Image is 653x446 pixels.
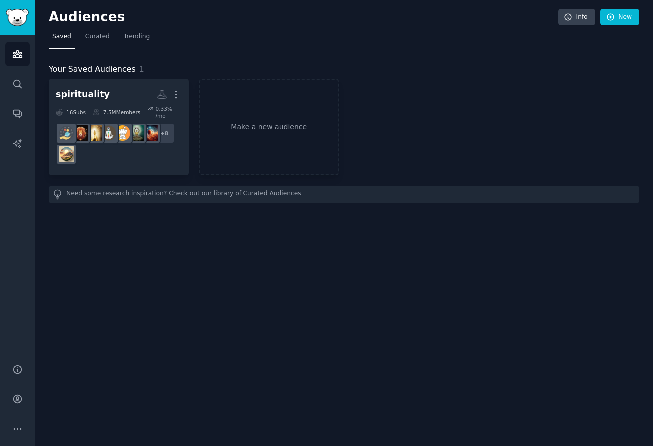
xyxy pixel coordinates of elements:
img: astrology [59,125,74,141]
a: Curated Audiences [243,189,301,200]
div: 0.33 % /mo [156,105,182,119]
div: Need some research inspiration? Check out our library of [49,186,639,203]
h2: Audiences [49,9,558,25]
img: Meditation [115,125,130,141]
a: spirituality16Subs7.5MMembers0.33% /mo+8AstrologyNewsenlightenmentMeditationspiritualitytalkAdvan... [49,79,189,175]
span: Trending [124,32,150,41]
a: Curated [82,29,113,49]
a: Trending [120,29,153,49]
a: Info [558,9,595,26]
img: spiritualitytalk [101,125,116,141]
span: Curated [85,32,110,41]
img: LeoAstrology [73,125,88,141]
div: 7.5M Members [93,105,140,119]
div: spirituality [56,88,110,101]
span: 1 [139,64,144,74]
a: Saved [49,29,75,49]
div: + 8 [154,123,175,144]
div: 16 Sub s [56,105,86,119]
span: Your Saved Audiences [49,63,136,76]
img: enlightenment [129,125,144,141]
img: awakened [59,146,74,162]
img: GummySearch logo [6,9,29,26]
span: Saved [52,32,71,41]
a: Make a new audience [199,79,339,175]
img: AdvancedSpirituality [87,125,102,141]
a: New [600,9,639,26]
img: AstrologyNews [143,125,158,141]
